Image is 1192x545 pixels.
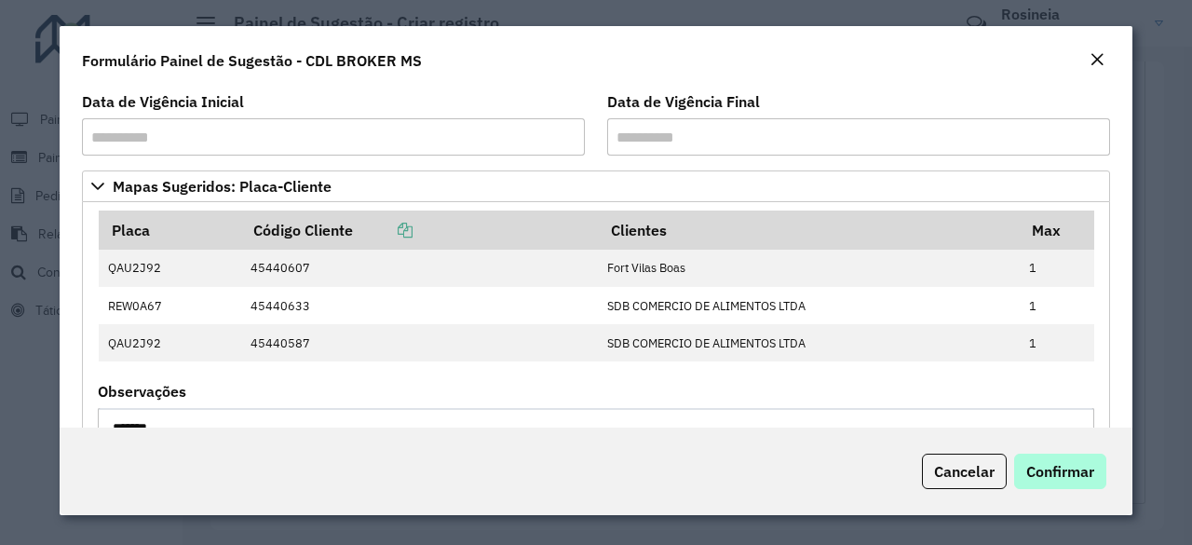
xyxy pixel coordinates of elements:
td: Fort Vilas Boas [598,250,1020,287]
span: Cancelar [934,462,995,481]
label: Observações [98,380,186,402]
td: QAU2J92 [99,250,241,287]
td: SDB COMERCIO DE ALIMENTOS LTDA [598,324,1020,361]
button: Cancelar [922,454,1007,489]
label: Data de Vigência Inicial [82,90,244,113]
label: Data de Vigência Final [607,90,760,113]
td: REW0A67 [99,287,241,324]
span: Mapas Sugeridos: Placa-Cliente [113,179,332,194]
td: QAU2J92 [99,324,241,361]
span: Confirmar [1026,462,1094,481]
td: 1 [1020,324,1094,361]
td: 1 [1020,250,1094,287]
button: Close [1084,48,1110,73]
th: Placa [99,211,241,250]
td: 45440633 [240,287,598,324]
td: 1 [1020,287,1094,324]
td: 45440607 [240,250,598,287]
a: Mapas Sugeridos: Placa-Cliente [82,170,1110,202]
button: Confirmar [1014,454,1106,489]
th: Código Cliente [240,211,598,250]
em: Fechar [1090,52,1104,67]
h4: Formulário Painel de Sugestão - CDL BROKER MS [82,49,422,72]
th: Max [1020,211,1094,250]
a: Copiar [353,221,413,239]
td: 45440587 [240,324,598,361]
td: SDB COMERCIO DE ALIMENTOS LTDA [598,287,1020,324]
th: Clientes [598,211,1020,250]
